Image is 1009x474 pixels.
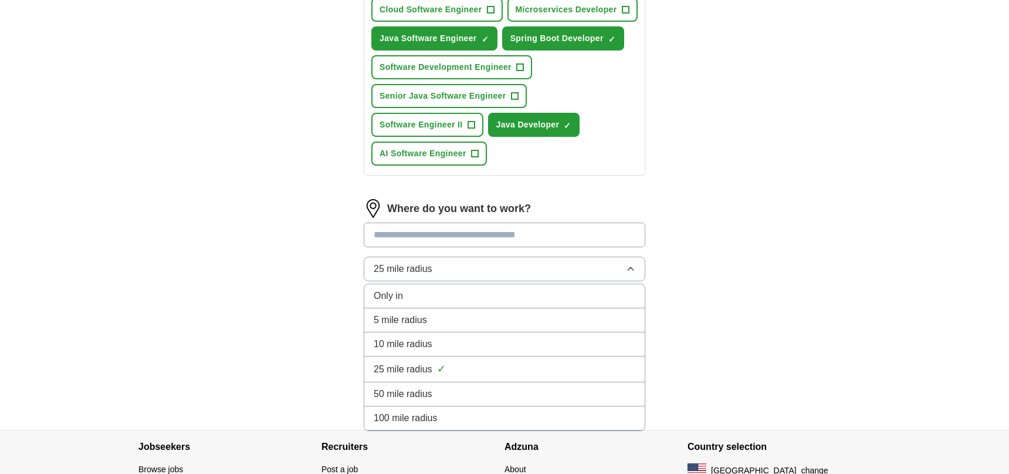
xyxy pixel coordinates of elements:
[371,142,487,166] button: AI Software Engineer
[364,199,382,218] img: location.png
[387,201,531,217] label: Where do you want to work?
[374,313,427,327] span: 5 mile radius
[374,289,403,303] span: Only in
[380,32,477,45] span: Java Software Engineer
[374,262,432,276] span: 25 mile radius
[437,361,446,377] span: ✓
[374,387,432,401] span: 50 mile radius
[380,61,512,73] span: Software Development Engineer
[564,121,571,130] span: ✓
[516,4,617,16] span: Microservices Developer
[502,26,624,51] button: Spring Boot Developer✓
[380,4,482,16] span: Cloud Software Engineer
[504,465,526,474] a: About
[371,84,527,108] button: Senior Java Software Engineer
[374,337,432,351] span: 10 mile radius
[374,411,438,425] span: 100 mile radius
[321,465,358,474] a: Post a job
[482,35,489,44] span: ✓
[380,147,466,160] span: AI Software Engineer
[380,90,506,102] span: Senior Java Software Engineer
[510,32,604,45] span: Spring Boot Developer
[488,113,580,137] button: Java Developer✓
[371,55,532,79] button: Software Development Engineer
[371,26,497,51] button: Java Software Engineer✓
[380,119,463,131] span: Software Engineer II
[364,257,645,281] button: 25 mile radius
[371,113,483,137] button: Software Engineer II
[688,431,871,463] h4: Country selection
[138,465,183,474] a: Browse jobs
[374,362,432,376] span: 25 mile radius
[608,35,615,44] span: ✓
[496,119,560,131] span: Java Developer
